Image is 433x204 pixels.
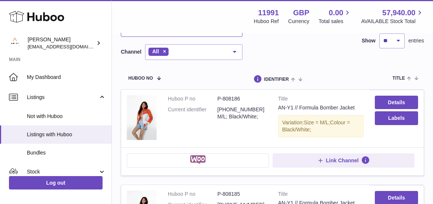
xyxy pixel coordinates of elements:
a: 0.00 Total sales [319,8,352,25]
a: Log out [9,176,103,189]
dd: [PHONE_NUMBER] M/L; Black/White; [217,106,267,120]
dt: Current identifier [168,106,217,120]
span: AVAILABLE Stock Total [361,18,424,25]
dt: Huboo P no [168,191,217,198]
strong: Title [278,95,364,104]
span: title [392,76,405,81]
label: Show [362,37,376,44]
span: Size = M/L; [304,119,330,125]
span: 57,940.00 [382,8,415,18]
dt: Huboo P no [168,95,217,102]
span: Huboo no [128,76,153,81]
img: info@an-y1.com [9,38,20,49]
span: Colour = Black/White; [282,119,350,133]
img: AN-Y1 // Formula Bomber Jacket [127,95,157,140]
span: 0.00 [329,8,343,18]
span: Bundles [27,149,106,156]
span: [EMAIL_ADDRESS][DOMAIN_NAME] [28,44,110,50]
dd: P-808186 [217,95,267,102]
span: Listings [27,94,98,101]
div: Currency [288,18,310,25]
a: Details [375,96,418,109]
span: entries [408,37,424,44]
span: Total sales [319,18,352,25]
span: identifier [264,77,289,82]
dd: P-808185 [217,191,267,198]
button: Link Channel [273,153,415,168]
strong: Title [278,191,364,200]
img: woocommerce-small.png [190,155,205,164]
span: My Dashboard [27,74,106,81]
div: Variation: [278,115,364,137]
span: Not with Huboo [27,113,106,120]
div: [PERSON_NAME] [28,36,95,50]
button: Labels [375,111,418,125]
a: 57,940.00 AVAILABLE Stock Total [361,8,424,25]
div: AN-Y1 // Formula Bomber Jacket [278,104,364,111]
div: Huboo Ref [254,18,279,25]
label: Channel [121,48,141,55]
span: Listings with Huboo [27,131,106,138]
span: All [152,48,159,54]
span: Link Channel [326,157,359,164]
span: Stock [27,168,98,175]
strong: 11991 [258,8,279,18]
strong: GBP [293,8,309,18]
